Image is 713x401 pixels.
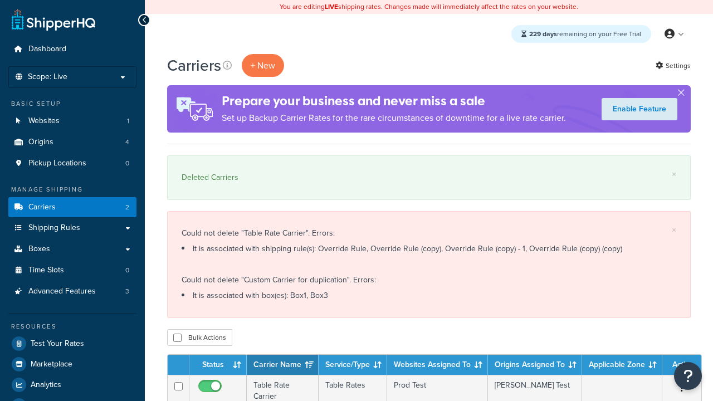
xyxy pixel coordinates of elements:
li: It is associated with shipping rule(s): Override Rule, Override Rule (copy), Override Rule (copy)... [182,241,676,257]
b: LIVE [325,2,338,12]
a: × [672,170,676,179]
th: Service/Type: activate to sort column ascending [319,355,387,375]
span: Marketplace [31,360,72,369]
span: 0 [125,266,129,275]
a: Analytics [8,375,136,395]
strong: 229 days [529,29,557,39]
span: Advanced Features [28,287,96,296]
a: ShipperHQ Home [12,8,95,31]
span: 2 [125,203,129,212]
button: Open Resource Center [674,362,702,390]
span: Origins [28,138,53,147]
div: Could not delete "Table Rate Carrier". Errors: Could not delete "Custom Carrier for duplication".... [182,226,676,304]
a: Origins 4 [8,132,136,153]
a: Enable Feature [602,98,677,120]
a: Shipping Rules [8,218,136,238]
th: Origins Assigned To: activate to sort column ascending [488,355,582,375]
span: 1 [127,116,129,126]
span: 0 [125,159,129,168]
div: Deleted Carriers [182,170,676,185]
div: Basic Setup [8,99,136,109]
div: Manage Shipping [8,185,136,194]
a: Time Slots 0 [8,260,136,281]
th: Action [662,355,701,375]
th: Carrier Name: activate to sort column ascending [247,355,319,375]
th: Applicable Zone: activate to sort column ascending [582,355,662,375]
img: ad-rules-rateshop-fe6ec290ccb7230408bd80ed9643f0289d75e0ffd9eb532fc0e269fcd187b520.png [167,85,222,133]
a: Dashboard [8,39,136,60]
span: Time Slots [28,266,64,275]
h1: Carriers [167,55,221,76]
button: Bulk Actions [167,329,232,346]
span: Carriers [28,203,56,212]
span: Test Your Rates [31,339,84,349]
a: Advanced Features 3 [8,281,136,302]
span: Analytics [31,380,61,390]
a: Carriers 2 [8,197,136,218]
span: Websites [28,116,60,126]
th: Websites Assigned To: activate to sort column ascending [387,355,488,375]
button: + New [242,54,284,77]
li: It is associated with box(es): Box1, Box3 [182,288,676,304]
li: Advanced Features [8,281,136,302]
span: 3 [125,287,129,296]
li: Websites [8,111,136,131]
span: Pickup Locations [28,159,86,168]
a: Test Your Rates [8,334,136,354]
span: Shipping Rules [28,223,80,233]
p: Set up Backup Carrier Rates for the rare circumstances of downtime for a live rate carrier. [222,110,566,126]
a: Marketplace [8,354,136,374]
span: 4 [125,138,129,147]
span: Dashboard [28,45,66,54]
h4: Prepare your business and never miss a sale [222,92,566,110]
li: Time Slots [8,260,136,281]
li: Carriers [8,197,136,218]
div: Resources [8,322,136,331]
a: Boxes [8,239,136,260]
span: Scope: Live [28,72,67,82]
div: remaining on your Free Trial [511,25,651,43]
a: Websites 1 [8,111,136,131]
span: Boxes [28,244,50,254]
li: Pickup Locations [8,153,136,174]
li: Origins [8,132,136,153]
a: Pickup Locations 0 [8,153,136,174]
a: Settings [656,58,691,74]
th: Status: activate to sort column ascending [189,355,247,375]
a: × [672,226,676,234]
